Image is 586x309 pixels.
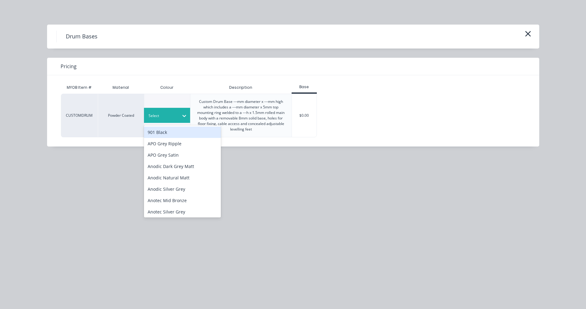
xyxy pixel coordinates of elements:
[144,138,221,149] div: APO Grey Ripple
[144,161,221,172] div: Anodic Dark Grey Matt
[56,31,107,42] h4: Drum Bases
[144,172,221,183] div: Anodic Natural Matt
[98,81,144,94] div: Material
[144,183,221,195] div: Anodic Silver Grey
[292,84,317,90] div: Base
[292,94,317,137] div: $0.00
[224,80,257,95] div: Description
[61,63,77,70] span: Pricing
[195,99,287,132] div: Custom Drum Base ---mm diameter x ---mm high which includes a ---mm diameter x 5mm top mounting r...
[144,149,221,161] div: APO Grey Satin
[61,81,98,94] div: MYOB Item #
[144,195,221,206] div: Anotec Mid Bronze
[144,81,190,94] div: Colour
[61,94,98,137] div: CUSTOMDRUM
[144,127,221,138] div: 901 Black
[98,94,144,137] div: Powder Coated
[144,206,221,217] div: Anotec Silver Grey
